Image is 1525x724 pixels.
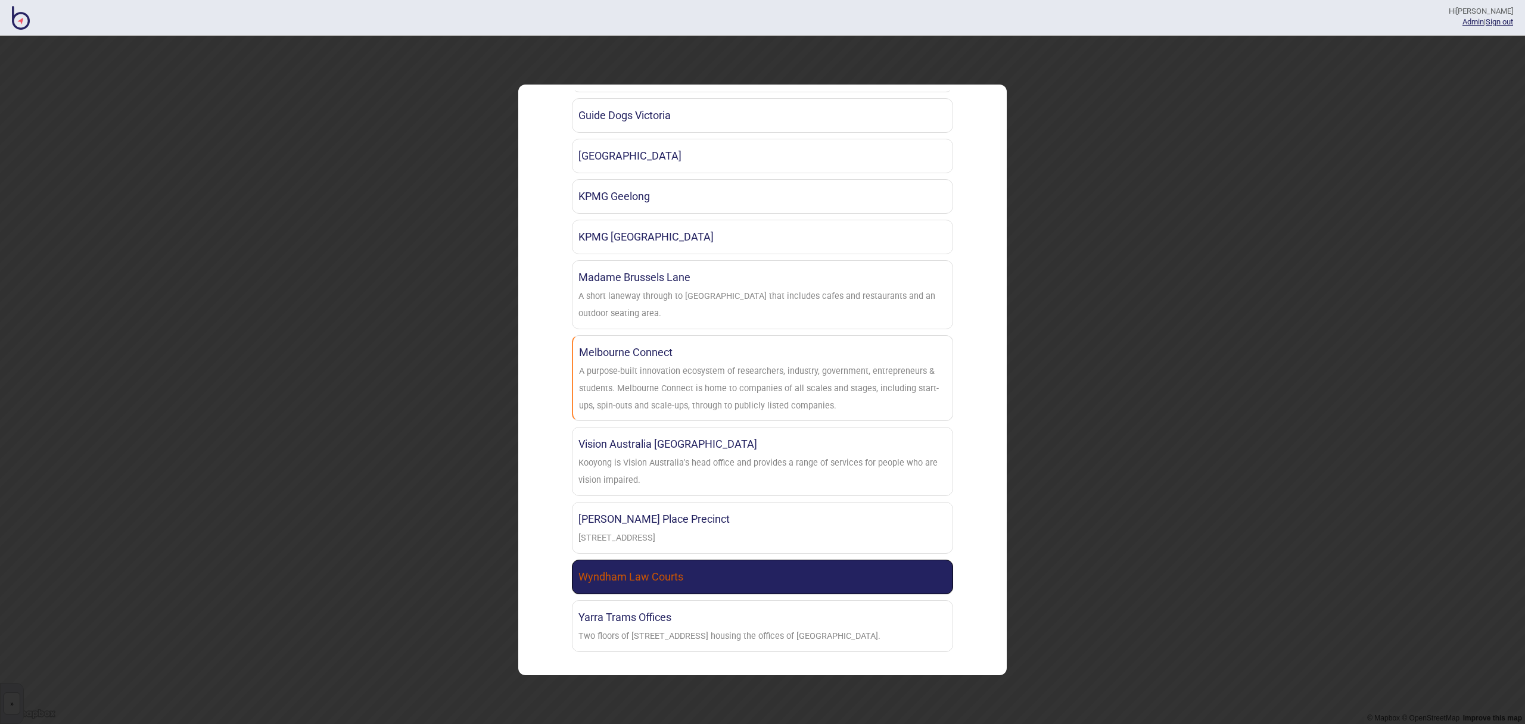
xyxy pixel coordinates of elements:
[572,560,953,594] a: Wyndham Law Courts
[578,628,880,645] div: Two floors of 555 Bourke Street Melbourne housing the offices of Yarra Trams.
[572,502,953,554] a: [PERSON_NAME] Place Precinct[STREET_ADDRESS]
[12,6,30,30] img: BindiMaps CMS
[578,530,655,547] div: 130 & 150 Lonsdale Street
[1486,17,1513,26] button: Sign out
[572,139,953,173] a: [GEOGRAPHIC_DATA]
[572,335,953,421] a: Melbourne ConnectA purpose-built innovation ecosystem of researchers, industry, government, entre...
[572,427,953,496] a: Vision Australia [GEOGRAPHIC_DATA]Kooyong is Vision Australia's head office and provides a range ...
[578,288,947,323] div: A short laneway through to Little Lonsdale Street that includes cafes and restaurants and an outd...
[1462,17,1484,26] a: Admin
[1462,17,1486,26] span: |
[579,363,947,414] div: A purpose-built innovation ecosystem of researchers, industry, government, entrepreneurs & studen...
[572,98,953,133] a: Guide Dogs Victoria
[1449,6,1513,17] div: Hi [PERSON_NAME]
[572,220,953,254] a: KPMG [GEOGRAPHIC_DATA]
[572,179,953,214] a: KPMG Geelong
[572,600,953,652] a: Yarra Trams OfficesTwo floors of [STREET_ADDRESS] housing the offices of [GEOGRAPHIC_DATA].
[578,455,947,489] div: Kooyong is Vision Australia's head office and provides a range of services for people who are vis...
[572,260,953,329] a: Madame Brussels LaneA short laneway through to [GEOGRAPHIC_DATA] that includes cafes and restaura...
